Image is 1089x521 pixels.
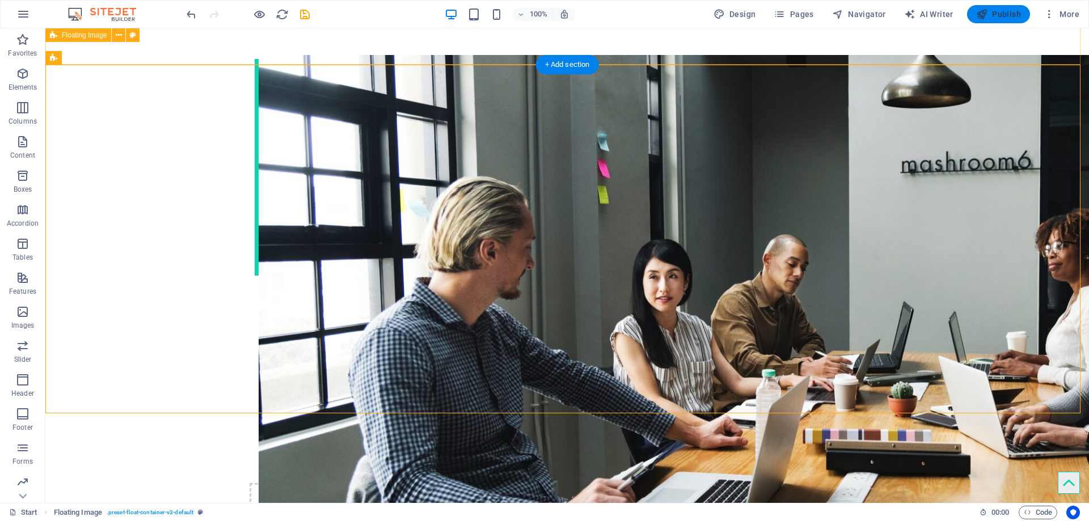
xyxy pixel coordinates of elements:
p: Images [11,321,35,330]
span: Pages [774,9,813,20]
p: Header [11,389,34,398]
i: This element is a customizable preset [198,509,203,515]
i: Reload page [276,8,289,21]
div: + Add section [536,55,599,74]
span: Floating Image [62,32,107,39]
p: Footer [12,423,33,432]
button: 100% [513,7,553,21]
p: Content [10,151,35,160]
div: Design (Ctrl+Alt+Y) [709,5,761,23]
button: reload [275,7,289,21]
span: Design [714,9,756,20]
p: Features [9,287,36,296]
span: Navigator [832,9,886,20]
a: Click to cancel selection. Double-click to open Pages [9,506,37,519]
p: Elements [9,83,37,92]
p: Forms [12,457,33,466]
button: More [1039,5,1084,23]
span: 00 00 [991,506,1009,519]
button: Code [1019,506,1057,519]
button: undo [184,7,198,21]
span: . preset-float-container-v3-default [107,506,193,519]
span: AI Writer [904,9,953,20]
p: Columns [9,117,37,126]
p: Favorites [8,49,37,58]
p: Slider [14,355,32,364]
span: More [1044,9,1079,20]
button: Navigator [828,5,890,23]
button: Publish [967,5,1030,23]
i: Save (Ctrl+S) [298,8,311,21]
button: Pages [769,5,818,23]
nav: breadcrumb [54,506,204,519]
i: On resize automatically adjust zoom level to fit chosen device. [559,9,569,19]
i: Undo: Change text (Ctrl+Z) [185,8,198,21]
p: Tables [12,253,33,262]
h6: 100% [530,7,548,21]
button: Design [709,5,761,23]
img: Editor Logo [65,7,150,21]
span: : [999,508,1001,516]
p: Boxes [14,185,32,194]
p: Accordion [7,219,39,228]
button: Click here to leave preview mode and continue editing [252,7,266,21]
button: AI Writer [900,5,958,23]
span: Click to select. Double-click to edit [54,506,102,519]
span: Code [1024,506,1052,519]
h6: Session time [980,506,1010,519]
button: save [298,7,311,21]
button: Usercentrics [1066,506,1080,519]
span: Publish [976,9,1021,20]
